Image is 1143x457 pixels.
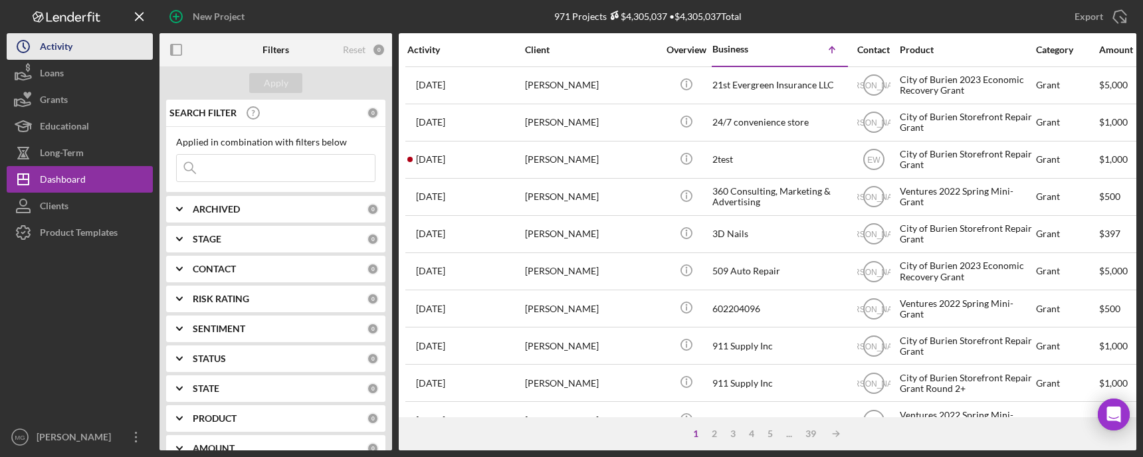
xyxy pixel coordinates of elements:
text: [PERSON_NAME] [841,341,906,351]
a: Clients [7,193,153,219]
span: $500 [1099,303,1120,314]
div: [PERSON_NAME] [525,254,658,289]
div: [PERSON_NAME] [525,142,658,177]
div: 0 [367,233,379,245]
div: Grants [40,86,68,116]
div: Educational [40,113,89,143]
time: 2023-04-01 00:28 [416,228,445,239]
button: Apply [249,73,302,93]
text: [PERSON_NAME] [841,193,906,202]
div: Grant [1036,365,1098,401]
div: City of Burien Storefront Repair Grant [900,142,1033,177]
button: New Project [159,3,258,30]
div: 360 Consulting, Marketing & Advertising [712,179,845,215]
time: 2023-02-14 04:07 [416,117,445,128]
time: 2022-04-26 16:55 [416,304,445,314]
b: Filters [262,45,289,55]
div: [PERSON_NAME] [33,424,120,454]
text: [PERSON_NAME] [841,379,906,388]
div: 39 [799,428,823,439]
div: City of Burien 2023 Economic Recovery Grant [900,68,1033,103]
div: Dashboard [40,166,86,196]
div: 24/7 convenience store [712,105,845,140]
div: Grant [1036,403,1098,438]
text: EW [867,155,881,165]
time: 2023-01-28 00:16 [416,341,445,351]
div: Grant [1036,328,1098,363]
div: A League Like No Other [712,403,845,438]
text: [PERSON_NAME] [841,416,906,425]
div: [PERSON_NAME] [525,291,658,326]
time: 2023-07-07 17:42 [416,266,445,276]
span: $397 [1099,228,1120,239]
div: Business [712,44,779,54]
div: Applied in combination with filters below [176,137,375,147]
div: Client [525,45,658,55]
div: 0 [367,383,379,395]
span: $5,000 [1099,79,1128,90]
div: City of Burien Storefront Repair Grant [900,217,1033,252]
button: Loans [7,60,153,86]
div: 0 [367,442,379,454]
div: 5 [761,428,779,439]
b: STAGE [193,234,221,244]
div: Product Templates [40,219,118,249]
div: Long-Term [40,139,84,169]
div: Activity [407,45,524,55]
time: 2022-04-18 11:49 [416,415,445,426]
div: 911 Supply Inc [712,365,845,401]
div: 602204096 [712,291,845,326]
button: Grants [7,86,153,113]
div: City of Burien Storefront Repair Grant [900,105,1033,140]
div: Apply [264,73,288,93]
text: [PERSON_NAME] [841,118,906,128]
div: Grant [1036,291,1098,326]
text: [PERSON_NAME] [841,230,906,239]
text: [PERSON_NAME] [841,81,906,90]
b: PRODUCT [193,413,237,424]
div: Clients [40,193,68,223]
div: Grant [1036,142,1098,177]
text: [PERSON_NAME] [841,267,906,276]
div: [PERSON_NAME] [525,68,658,103]
div: Export [1075,3,1103,30]
span: $1,000 [1099,116,1128,128]
div: New Project [193,3,245,30]
text: MG [15,434,25,441]
button: Educational [7,113,153,139]
div: 4 [742,428,761,439]
a: Dashboard [7,166,153,193]
span: $1,000 [1099,340,1128,351]
div: Grant [1036,217,1098,252]
div: Category [1036,45,1098,55]
div: Loans [40,60,64,90]
b: ARCHIVED [193,204,240,215]
div: [PERSON_NAME] [525,179,658,215]
div: City of Burien Storefront Repair Grant Round 2+ [900,365,1033,401]
div: 2test [712,142,845,177]
div: [PERSON_NAME] [525,328,658,363]
button: MG[PERSON_NAME] [7,424,153,450]
time: 2023-07-03 16:21 [416,378,445,389]
div: Ventures 2022 Spring Mini-Grant [900,403,1033,438]
b: CONTACT [193,264,236,274]
time: 2022-04-26 16:51 [416,191,445,202]
div: 971 Projects • $4,305,037 Total [554,11,742,22]
div: 21st Evergreen Insurance LLC [712,68,845,103]
button: Activity [7,33,153,60]
div: 3 [724,428,742,439]
div: 0 [367,263,379,275]
div: Overview [661,45,711,55]
div: 0 [367,293,379,305]
div: [PERSON_NAME] [525,217,658,252]
b: STATUS [193,353,226,364]
div: [PERSON_NAME] [525,365,658,401]
div: [PERSON_NAME] [525,403,658,438]
div: Activity [40,33,72,63]
div: Open Intercom Messenger [1098,399,1130,430]
text: [PERSON_NAME] [841,304,906,314]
